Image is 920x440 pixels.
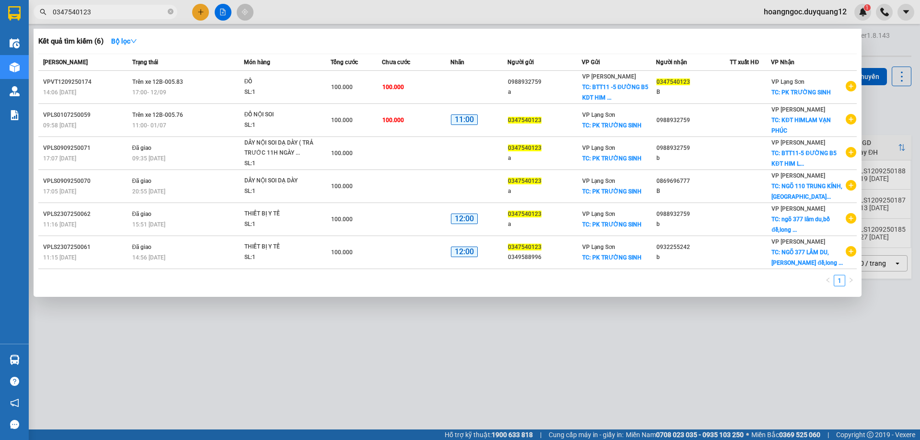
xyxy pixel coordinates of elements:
div: 0988932759 [656,143,730,153]
span: 100.000 [331,183,353,190]
span: close-circle [168,9,173,14]
div: VPLS0909250070 [43,176,129,186]
span: Trên xe 12B-005.76 [132,112,183,118]
div: THIẾT BỊ Y TẾ [244,209,316,219]
span: 12:00 [451,247,478,258]
span: 0347540123 [508,145,541,151]
img: warehouse-icon [10,86,20,96]
span: plus-circle [846,246,856,257]
span: VP [PERSON_NAME] [771,238,825,245]
div: b [656,219,730,229]
span: 12:00 [451,214,478,225]
div: a [508,87,581,97]
span: VP [PERSON_NAME] [771,139,825,146]
div: VPLS2307250062 [43,209,129,219]
span: search [40,9,46,15]
div: b [656,252,730,262]
div: 0988932759 [508,77,581,87]
span: Đã giao [132,145,152,151]
span: 0347540123 [508,178,541,184]
span: notification [10,398,19,407]
span: 100.000 [331,84,353,90]
div: SL: 1 [244,252,316,263]
div: B [656,87,730,97]
span: 09:58 [DATE] [43,122,76,129]
span: 100.000 [331,150,353,157]
span: VP Lạng Sơn [582,112,615,118]
span: plus-circle [846,213,856,224]
span: TC: NGÕ 110 TRUNG KÍNH,[GEOGRAPHIC_DATA]... [771,183,842,200]
div: VPVT1209250174 [43,77,129,87]
span: 11:15 [DATE] [43,254,76,261]
span: 0347540123 [508,117,541,124]
input: Tìm tên, số ĐT hoặc mã đơn [53,7,166,17]
span: plus-circle [846,180,856,191]
span: TT xuất HĐ [730,59,759,66]
span: 14:56 [DATE] [132,254,165,261]
span: 20:55 [DATE] [132,188,165,195]
span: 11:00 [451,114,478,125]
div: ĐỒ NỘI SOI [244,110,316,120]
span: VP Lạng Sơn [582,244,615,250]
img: warehouse-icon [10,355,20,365]
div: ĐỒ [244,77,316,87]
span: question-circle [10,377,19,386]
img: warehouse-icon [10,62,20,72]
span: 17:05 [DATE] [43,188,76,195]
div: 0988932759 [656,115,730,125]
span: VP Lạng Sơn [771,79,805,85]
span: 14:06 [DATE] [43,89,76,96]
span: Món hàng [244,59,270,66]
span: TC: PK TRƯỜNG SINH [582,254,642,261]
div: a [508,219,581,229]
span: Tổng cước [331,59,358,66]
span: 100.000 [331,117,353,124]
span: plus-circle [846,147,856,158]
span: plus-circle [846,114,856,124]
span: 100.000 [382,117,404,124]
span: plus-circle [846,81,856,91]
span: Nhãn [450,59,464,66]
span: 15:51 [DATE] [132,221,165,228]
span: Trên xe 12B-005.83 [132,79,183,85]
span: VP [PERSON_NAME] [771,205,825,212]
div: SL: 1 [244,219,316,230]
img: solution-icon [10,110,20,120]
span: Đã giao [132,178,152,184]
span: down [130,38,137,45]
span: 0347540123 [508,244,541,250]
span: 17:07 [DATE] [43,155,76,162]
button: left [822,275,834,286]
span: TC: BTT11 -5 ĐƯỜNG B5 KDT HIM ... [582,84,649,101]
a: 1 [834,275,845,286]
div: SL: 1 [244,87,316,98]
span: TC: KĐT HIMLAM VẠN PHÚC [771,117,831,134]
button: right [845,275,857,286]
li: 1 [834,275,845,286]
span: 17:00 - 12/09 [132,89,166,96]
span: VP Lạng Sơn [582,211,615,217]
div: B [656,186,730,196]
div: VPLS0909250071 [43,143,129,153]
span: Đã giao [132,244,152,250]
div: VPLS2307250061 [43,242,129,252]
div: 0349588996 [508,252,581,262]
div: DÂY NỘI SOI DẠ DÀY ( TRẢ TRƯỚC 11H NGÀY ... [244,138,316,158]
div: 0988932759 [656,209,730,219]
strong: Bộ lọc [111,37,137,45]
div: SL: 1 [244,158,316,169]
div: VPLS0107250059 [43,110,129,120]
span: TC: PK TRƯỜNG SINH [582,122,642,129]
span: TC: ngõ 377 lâm du,bồ đề,long ... [771,216,830,233]
span: left [825,277,831,283]
span: Đã giao [132,211,152,217]
span: TC: PK TRƯỜNG SINH [582,188,642,195]
span: VP Gửi [582,59,600,66]
span: right [848,277,854,283]
button: Bộ lọcdown [103,34,145,49]
div: b [656,153,730,163]
span: Người gửi [507,59,534,66]
span: 100.000 [331,249,353,256]
span: VP Lạng Sơn [582,178,615,184]
span: Trạng thái [132,59,158,66]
